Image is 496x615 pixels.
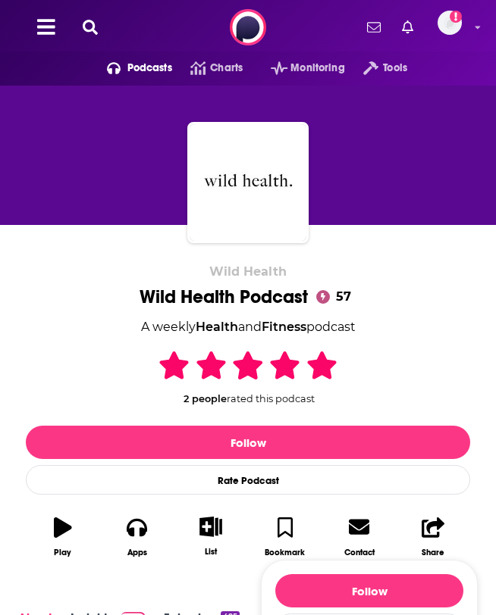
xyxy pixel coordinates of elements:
div: Bookmark [265,548,305,557]
a: Fitness [262,320,306,334]
a: Logged in as BrodyHigh10 [438,11,471,44]
a: Show notifications dropdown [396,14,419,40]
span: Monitoring [290,58,344,79]
button: open menu [345,56,407,80]
span: Logged in as BrodyHigh10 [438,11,462,35]
button: Bookmark [248,507,322,567]
div: Share [422,548,444,557]
button: List [174,507,248,566]
button: open menu [253,56,345,80]
span: Charts [210,58,243,79]
a: 57 [314,288,357,306]
span: and [238,320,262,334]
div: A weekly podcast [141,317,356,337]
svg: Add a profile image [450,11,462,23]
a: Health [196,320,238,334]
button: Play [26,507,100,567]
div: Apps [127,548,147,557]
div: List [205,547,217,557]
span: Wild Health [209,264,287,279]
img: User Profile [438,11,462,35]
img: Podchaser - Follow, Share and Rate Podcasts [230,9,266,45]
div: Rate Podcast [26,465,470,495]
button: Follow [26,426,470,459]
div: Play [54,548,71,557]
span: 57 [321,288,357,306]
span: rated this podcast [227,393,315,404]
button: Share [396,507,470,567]
a: Charts [172,56,243,80]
button: open menu [89,56,172,80]
img: Wild Health Podcast [190,124,306,241]
span: 2 people [184,393,227,404]
a: Contact [322,507,397,567]
div: 2 peoplerated this podcast [134,348,362,404]
button: Apps [100,507,174,567]
button: Follow [275,574,463,607]
div: Contact [344,547,375,557]
span: Podcasts [127,58,172,79]
span: Tools [383,58,407,79]
a: Show notifications dropdown [361,14,387,40]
